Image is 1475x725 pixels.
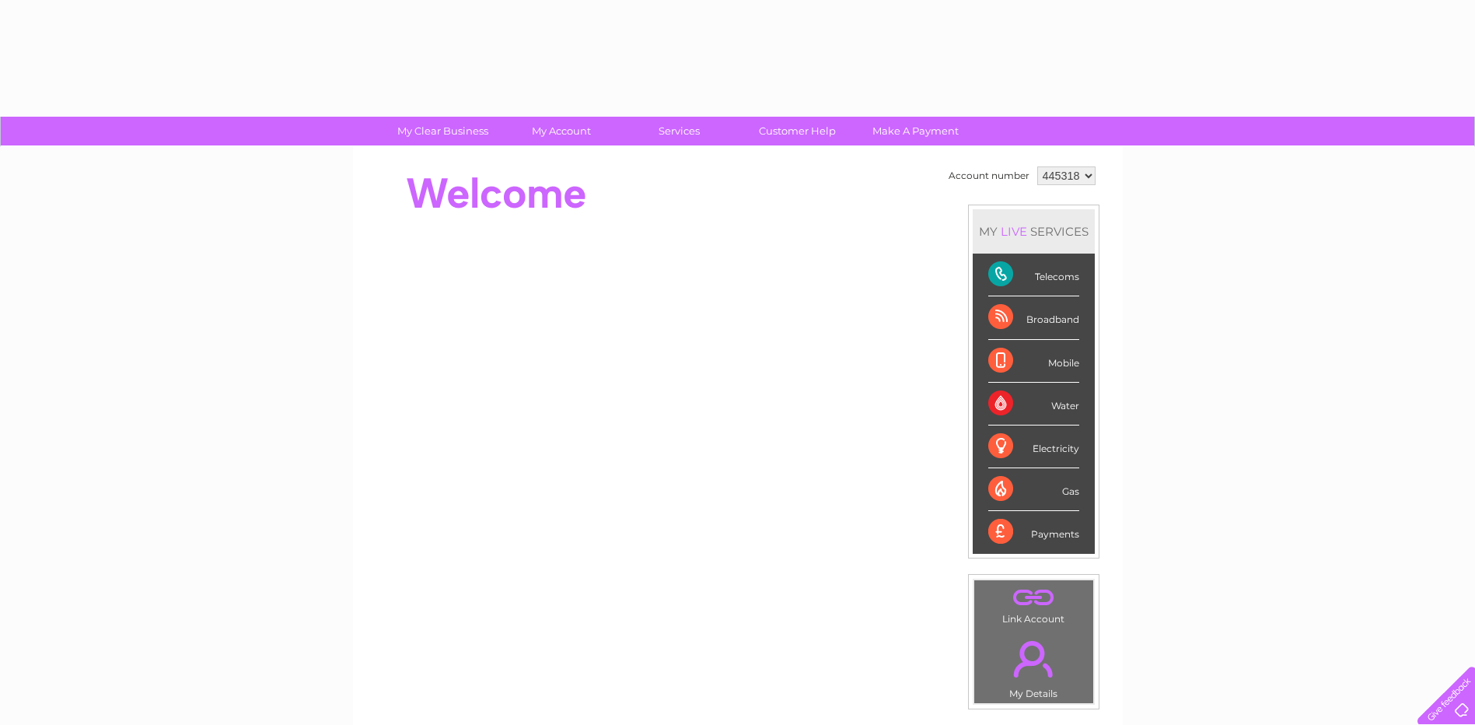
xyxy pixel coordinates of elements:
[733,117,862,145] a: Customer Help
[988,254,1079,296] div: Telecoms
[988,426,1079,468] div: Electricity
[973,209,1095,254] div: MY SERVICES
[379,117,507,145] a: My Clear Business
[973,628,1094,704] td: My Details
[615,117,743,145] a: Services
[973,580,1094,629] td: Link Account
[497,117,625,145] a: My Account
[988,468,1079,511] div: Gas
[978,584,1089,611] a: .
[978,632,1089,686] a: .
[945,163,1033,189] td: Account number
[988,296,1079,339] div: Broadband
[988,383,1079,426] div: Water
[988,340,1079,383] div: Mobile
[988,511,1079,553] div: Payments
[998,224,1030,239] div: LIVE
[851,117,980,145] a: Make A Payment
